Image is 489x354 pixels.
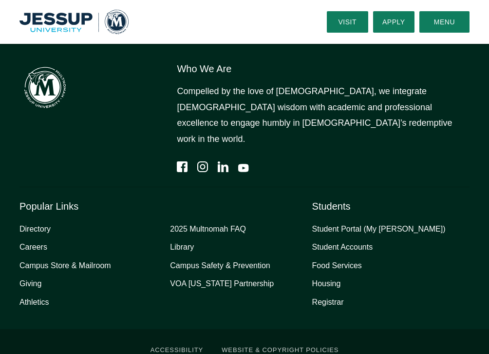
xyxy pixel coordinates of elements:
a: Giving [19,277,41,291]
a: Apply [373,11,414,33]
a: Visit [327,11,368,33]
a: Facebook [177,161,188,172]
h6: Students [312,199,470,213]
a: Student Accounts [312,240,373,255]
a: Instagram [197,161,208,172]
a: Food Services [312,259,362,273]
a: 2025 Multnomah FAQ [170,222,246,236]
a: Student Portal (My [PERSON_NAME]) [312,222,446,236]
img: Multnomah University Logo [19,10,129,34]
a: Campus Safety & Prevention [170,259,270,273]
p: Compelled by the love of [DEMOGRAPHIC_DATA], we integrate [DEMOGRAPHIC_DATA] wisdom with academic... [177,83,470,147]
a: Website & Copyright Policies [222,346,339,354]
a: Library [170,240,194,255]
a: LinkedIn [218,161,228,172]
a: Athletics [19,295,49,310]
a: Housing [312,277,341,291]
a: VOA [US_STATE] Partnership [170,277,274,291]
a: Accessibility [150,346,204,354]
a: Registrar [312,295,344,310]
a: Careers [19,240,47,255]
a: Directory [19,222,51,236]
a: Campus Store & Mailroom [19,259,111,273]
h6: Popular Links [19,199,312,213]
a: YouTube [238,161,249,172]
button: Menu [419,11,470,33]
h6: Who We Are [177,62,470,76]
a: Home [19,10,129,34]
img: Multnomah Campus of Jessup University logo [19,62,71,113]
